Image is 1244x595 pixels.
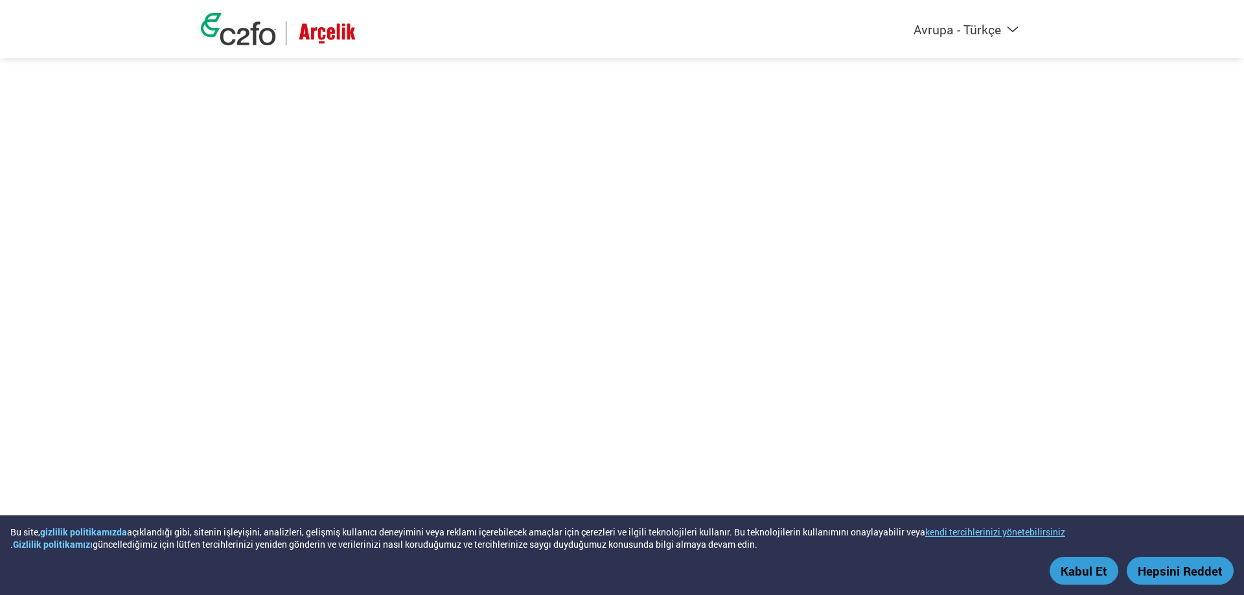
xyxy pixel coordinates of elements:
img: c2fo logo [201,13,276,45]
button: Hepsini Reddet [1127,557,1234,585]
img: Arçelik [296,21,358,45]
div: Bu site, açıklandığı gibi, sitenin işleyişini, analizleri, gelişmiş kullanıcı deneyimini veya rek... [10,526,1065,550]
button: Kabul Et [1050,557,1118,585]
a: gizlilik politikamızda [40,526,127,538]
button: kendi tercihlerinizi yönetebilirsiniz [925,526,1065,538]
a: Gizlilik politikamızı [13,538,93,550]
